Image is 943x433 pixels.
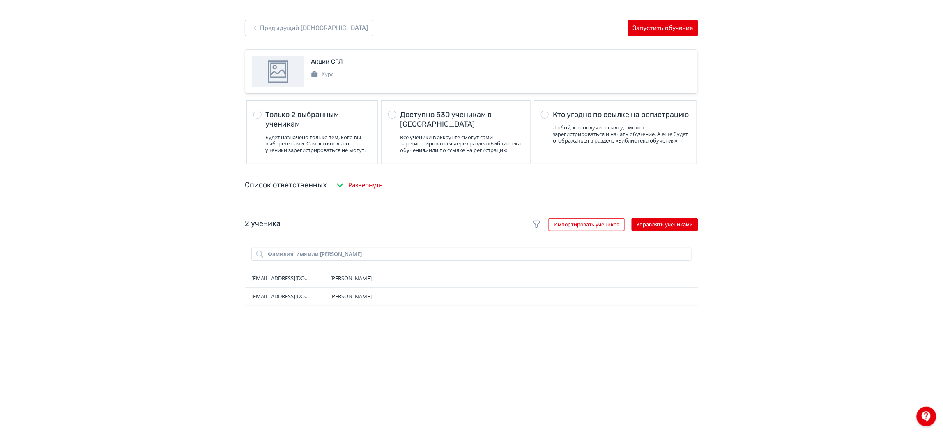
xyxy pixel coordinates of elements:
[330,274,692,283] div: Смирнова Ирина
[333,177,384,193] button: Развернуть
[265,110,371,129] div: Только 2 выбранным ученикам
[245,218,698,231] div: 2 ученика
[628,20,698,36] button: Запустить обучение
[553,110,690,120] div: Кто угодно по ссылке на регистрацию
[311,70,333,78] div: Курс
[632,218,698,231] button: Управлять учениками
[245,180,327,191] div: Список ответственных
[548,218,625,231] button: Импортировать учеников
[348,180,383,190] span: Развернуть
[400,110,524,129] div: Доступно 530 ученикам в [GEOGRAPHIC_DATA]
[265,134,371,154] div: Будет назначено только тем, кого вы выберете сами. Самостоятельно ученики зарегистрироваться не м...
[251,274,313,283] span: [EMAIL_ADDRESS][DOMAIN_NAME]
[251,293,313,301] span: [EMAIL_ADDRESS][DOMAIN_NAME]
[330,293,692,301] div: Терентьева Дарья
[400,134,524,154] div: Все ученики в аккаунте смогут сами зарегистрироваться через раздел «Библиотека обучения» или по с...
[553,124,690,144] div: Любой, кто получит ссылку, сможет зарегистрироваться и начать обучение. А еще будет отображаться ...
[245,20,373,36] button: Предыдущий [DEMOGRAPHIC_DATA]
[311,57,343,67] div: Акции СГЛ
